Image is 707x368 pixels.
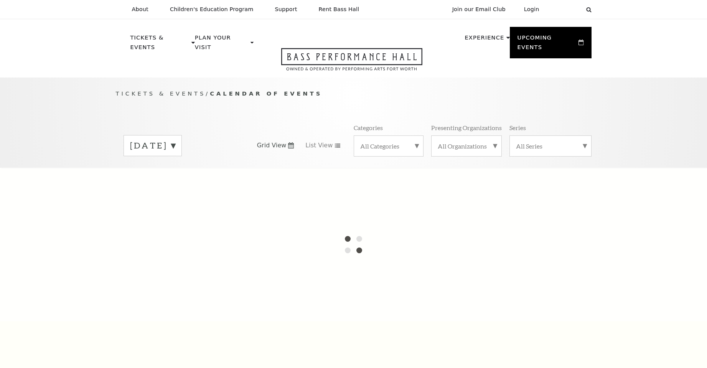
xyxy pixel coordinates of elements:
[275,6,297,13] p: Support
[257,141,287,150] span: Grid View
[132,6,148,13] p: About
[354,124,383,132] p: Categories
[116,90,206,97] span: Tickets & Events
[438,142,495,150] label: All Organizations
[210,90,322,97] span: Calendar of Events
[130,140,175,152] label: [DATE]
[305,141,333,150] span: List View
[116,89,592,99] p: /
[170,6,254,13] p: Children's Education Program
[130,33,190,56] p: Tickets & Events
[517,33,577,56] p: Upcoming Events
[516,142,585,150] label: All Series
[509,124,526,132] p: Series
[431,124,502,132] p: Presenting Organizations
[552,6,579,13] select: Select:
[360,142,417,150] label: All Categories
[465,33,504,47] p: Experience
[319,6,359,13] p: Rent Bass Hall
[195,33,249,56] p: Plan Your Visit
